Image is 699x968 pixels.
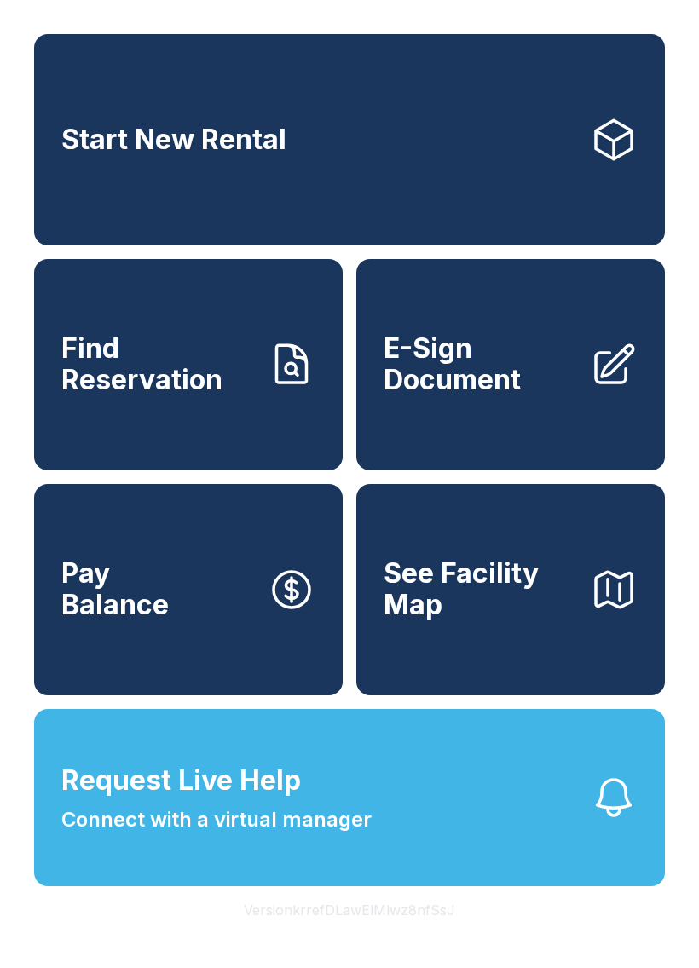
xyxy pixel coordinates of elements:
button: PayBalance [34,484,343,695]
a: Start New Rental [34,34,665,245]
span: Request Live Help [61,760,301,801]
span: Start New Rental [61,124,286,156]
span: E-Sign Document [384,333,576,395]
button: Request Live HelpConnect with a virtual manager [34,709,665,886]
span: Pay Balance [61,558,169,620]
a: Find Reservation [34,259,343,470]
a: E-Sign Document [356,259,665,470]
span: Find Reservation [61,333,254,395]
button: VersionkrrefDLawElMlwz8nfSsJ [230,886,469,934]
button: See Facility Map [356,484,665,695]
span: See Facility Map [384,558,576,620]
span: Connect with a virtual manager [61,804,372,835]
